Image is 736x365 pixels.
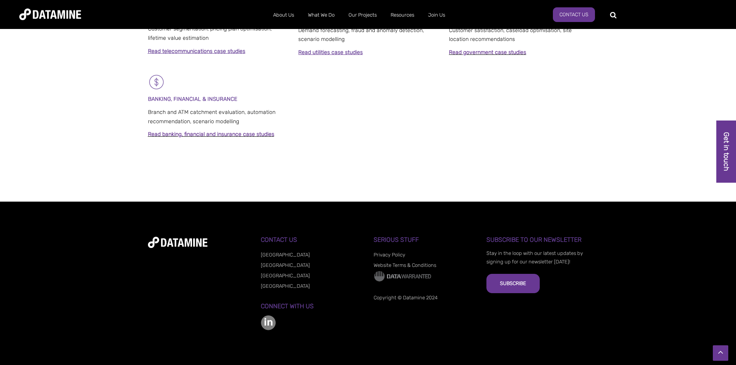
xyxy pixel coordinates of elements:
img: datamine-logo-white [148,237,207,248]
a: Our Projects [342,5,384,25]
span: BANKING, FINANCIAL & INSURANCE [148,96,237,102]
img: Data Warranted Logo [374,270,432,282]
a: Join Us [421,5,452,25]
a: Website Terms & Conditions [374,262,436,268]
img: Datamine [19,8,81,20]
a: [GEOGRAPHIC_DATA] [261,262,310,268]
a: [GEOGRAPHIC_DATA] [261,273,310,278]
img: Banking & Financial [148,73,165,91]
a: Contact Us [553,7,595,22]
span: Branch and ATM catchment evaluation, automation recommendation, scenario modelling [148,109,275,125]
a: Get in touch [716,121,736,183]
a: Read telecommunications case studies [148,48,245,54]
a: Read government case studies [449,49,526,56]
a: Read utilities case studies [298,49,363,56]
a: [GEOGRAPHIC_DATA] [261,283,310,289]
p: Copyright © Datamine 2024 [374,294,475,302]
a: Privacy Policy [374,252,405,258]
a: What We Do [301,5,342,25]
img: linkedin-color [261,315,276,330]
a: Read banking, financial and insurance case studies [148,131,274,138]
button: Subscribe [486,274,540,293]
a: Resources [384,5,421,25]
h3: Subscribe to our Newsletter [486,236,588,243]
h3: Serious Stuff [374,236,475,243]
h3: Connect with us [261,303,362,310]
a: About Us [266,5,301,25]
a: [GEOGRAPHIC_DATA] [261,252,310,258]
h3: Contact Us [261,236,362,243]
p: Stay in the loop with our latest updates by signing up for our newsletter [DATE]! [486,249,588,266]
